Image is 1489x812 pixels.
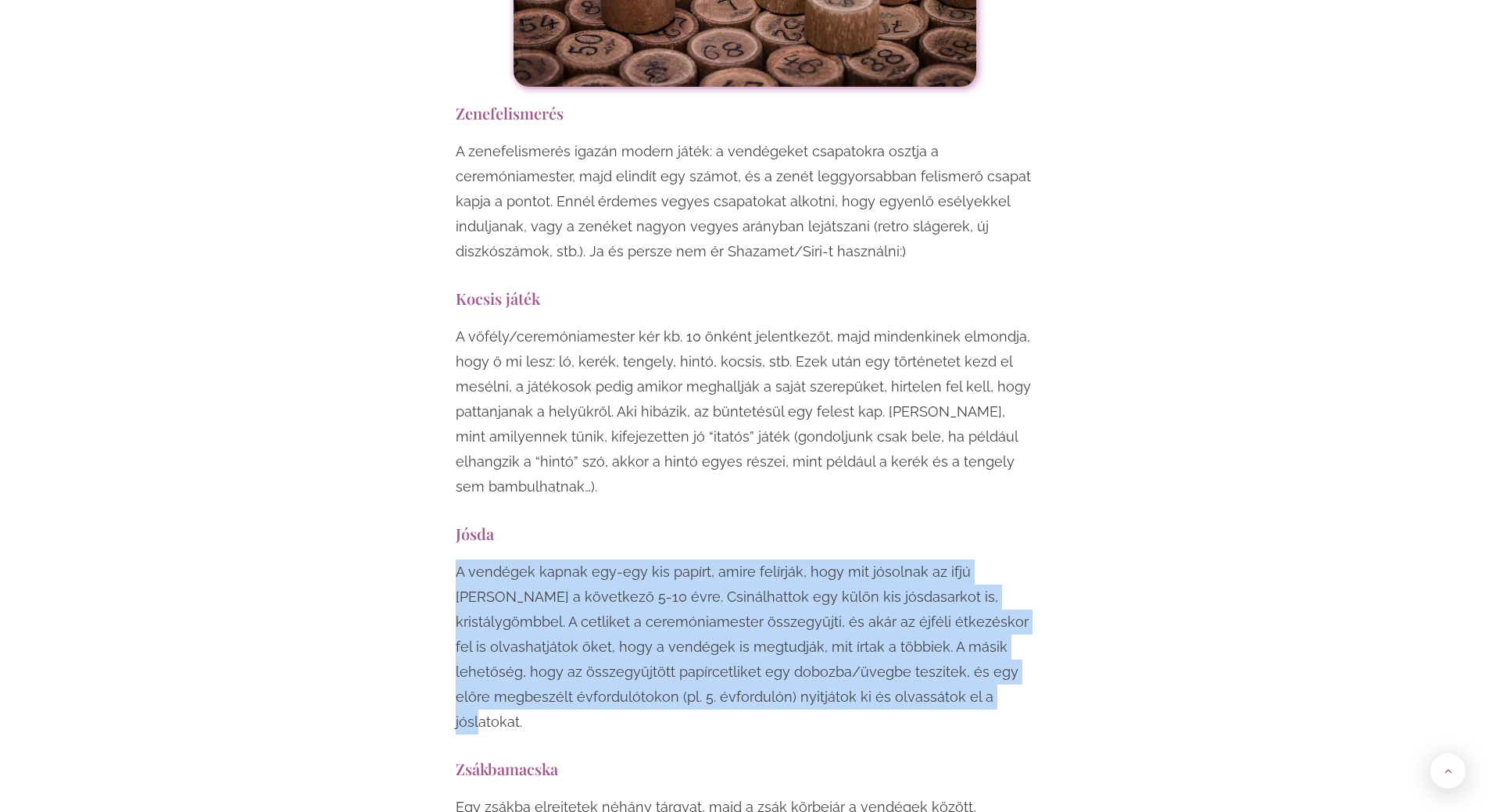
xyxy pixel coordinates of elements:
p: A vendégek kapnak egy-egy kis papírt, amire felírják, hogy mit jósolnak az ifjú [PERSON_NAME] a k... [456,560,1034,735]
h3: Kocsis játék [456,288,1034,309]
p: A vőfély/ceremóniamester kér kb. 10 önként jelentkezőt, majd mindenkinek elmondja, hogy ő mi lesz... [456,324,1034,499]
h3: Zsákbamacska [456,758,1034,779]
h3: Zenefelismerés [456,102,1034,123]
h3: Jósda [456,523,1034,544]
p: A zenefelismerés igazán modern játék: a vendégeket csapatokra osztja a ceremóniamester, majd elin... [456,139,1034,264]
